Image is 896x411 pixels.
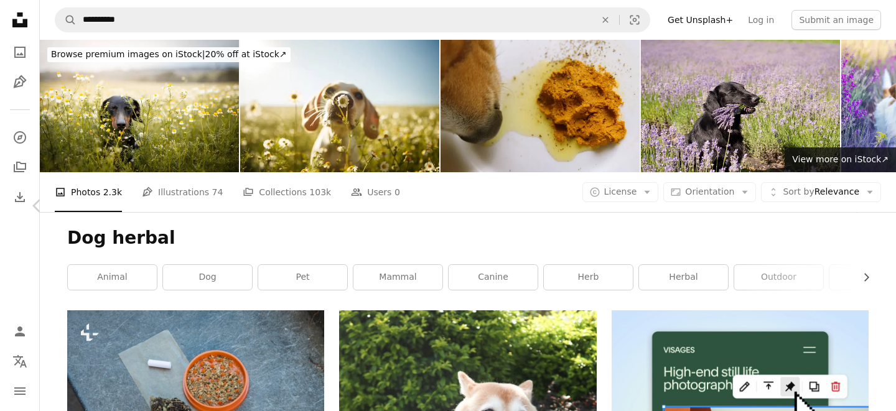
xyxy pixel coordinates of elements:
[55,7,650,32] form: Find visuals sitewide
[67,227,869,249] h1: Dog herbal
[7,379,32,404] button: Menu
[785,147,896,172] a: View more on iStock↗
[791,10,881,30] button: Submit an image
[55,8,77,32] button: Search Unsplash
[761,182,881,202] button: Sort byRelevance
[67,390,324,401] a: a bowl of food next to a cigarette on a piece of paper
[40,40,298,70] a: Browse premium images on iStock|20% off at iStock↗
[51,49,205,59] span: Browse premium images on iStock |
[641,40,840,172] img: Black dog holding purple bouquet of lavender flowers
[163,265,252,290] a: dog
[639,265,728,290] a: herbal
[68,265,157,290] a: animal
[394,185,400,199] span: 0
[51,49,287,59] span: 20% off at iStock ↗
[353,265,442,290] a: mammal
[740,10,782,30] a: Log in
[620,8,650,32] button: Visual search
[309,185,331,199] span: 103k
[783,186,859,198] span: Relevance
[544,265,633,290] a: herb
[40,40,239,172] img: Little dog running among flowers
[685,187,734,196] span: Orientation
[449,265,538,290] a: canine
[7,349,32,374] button: Language
[142,172,223,212] a: Illustrations 74
[660,10,740,30] a: Get Unsplash+
[663,182,756,202] button: Orientation
[592,8,619,32] button: Clear
[734,265,823,290] a: outdoor
[212,185,223,199] span: 74
[792,154,889,164] span: View more on iStock ↗
[855,265,869,290] button: scroll list to the right
[7,125,32,150] a: Explore
[258,265,347,290] a: pet
[7,70,32,95] a: Illustrations
[240,40,439,172] img: A dog smelling a flower
[7,319,32,344] a: Log in / Sign up
[7,40,32,65] a: Photos
[243,172,331,212] a: Collections 103k
[821,146,896,266] a: Next
[582,182,659,202] button: License
[604,187,637,196] span: License
[441,40,640,172] img: Turmeric Golden Paste Healthy Dogs Supplement
[351,172,400,212] a: Users 0
[783,187,814,196] span: Sort by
